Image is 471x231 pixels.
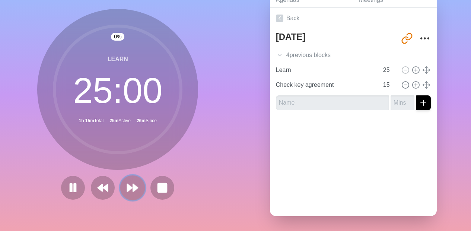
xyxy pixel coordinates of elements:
div: 4 previous block [270,48,437,63]
input: Mins [391,95,414,110]
input: Name [273,63,379,77]
input: Name [276,95,389,110]
input: Mins [380,77,398,92]
input: Name [273,77,379,92]
a: Back [270,8,437,29]
button: More [417,31,432,46]
button: Share link [400,31,414,46]
span: s [328,51,331,60]
input: Mins [380,63,398,77]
